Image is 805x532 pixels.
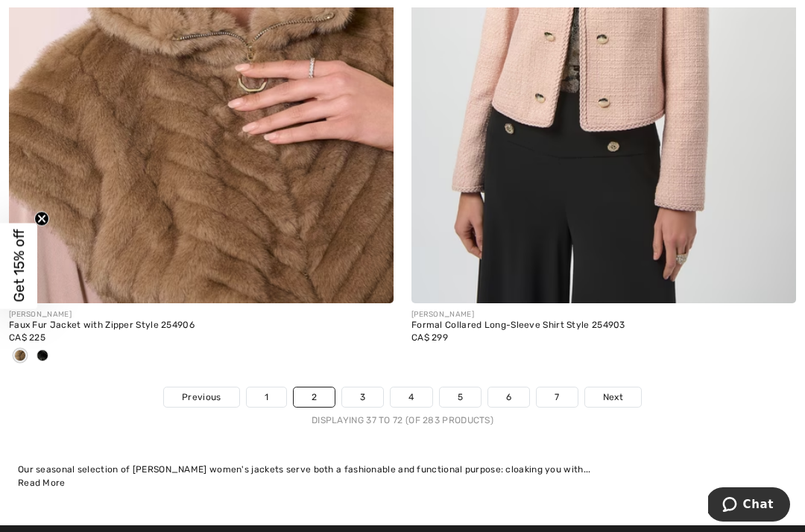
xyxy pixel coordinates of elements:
a: 3 [342,387,383,407]
div: Formal Collared Long-Sleeve Shirt Style 254903 [411,320,796,331]
div: [PERSON_NAME] [9,309,394,320]
button: Close teaser [34,212,49,227]
div: [PERSON_NAME] [411,309,796,320]
span: CA$ 299 [411,332,448,343]
a: 7 [537,387,577,407]
a: 4 [391,387,432,407]
a: Next [585,387,641,407]
span: Previous [182,390,221,404]
iframe: Opens a widget where you can chat to one of our agents [708,487,790,525]
span: CA$ 225 [9,332,45,343]
a: 6 [488,387,529,407]
a: 5 [440,387,481,407]
a: 1 [247,387,286,407]
a: 2 [294,387,335,407]
div: Mink [9,344,31,369]
div: Black [31,344,54,369]
div: Faux Fur Jacket with Zipper Style 254906 [9,320,394,331]
span: Read More [18,478,66,488]
span: Next [603,390,623,404]
span: Get 15% off [10,229,28,303]
div: Our seasonal selection of [PERSON_NAME] women's jackets serve both a fashionable and functional p... [18,463,787,476]
a: Previous [164,387,239,407]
